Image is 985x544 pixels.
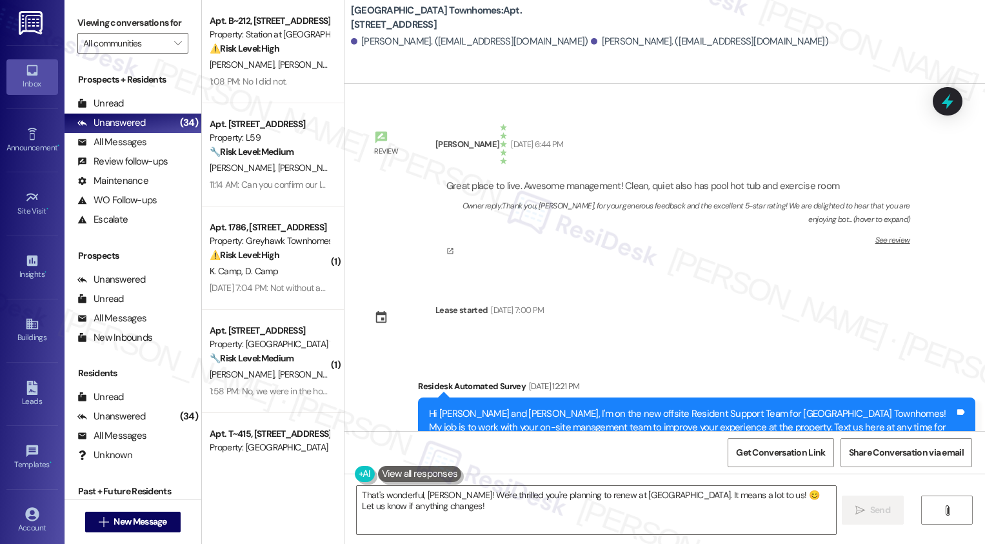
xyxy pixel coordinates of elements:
[77,429,146,443] div: All Messages
[210,324,329,337] div: Apt. [STREET_ADDRESS]
[210,76,287,87] div: 1:08 PM: No I did not.
[842,496,904,525] button: Send
[210,43,279,54] strong: ⚠️ Risk Level: High
[870,503,890,517] span: Send
[77,273,146,287] div: Unanswered
[45,268,46,277] span: •
[488,303,544,317] div: [DATE] 7:00 PM
[77,213,128,227] div: Escalate
[446,235,910,255] a: See review
[77,448,132,462] div: Unknown
[65,249,201,263] div: Prospects
[210,337,329,351] div: Property: [GEOGRAPHIC_DATA] Townhomes
[6,377,58,412] a: Leads
[6,59,58,94] a: Inbox
[77,292,124,306] div: Unread
[418,379,975,398] div: Residesk Automated Survey
[351,35,588,48] div: [PERSON_NAME]. ([EMAIL_ADDRESS][DOMAIN_NAME])
[210,146,294,157] strong: 🔧 Risk Level: Medium
[6,503,58,538] a: Account
[46,205,48,214] span: •
[446,179,839,192] div: Great place to live. Awesome management! Clean, quiet also has pool hot tub and exercise room
[57,141,59,150] span: •
[177,113,201,133] div: (34)
[77,116,146,130] div: Unanswered
[77,155,168,168] div: Review follow-ups
[77,390,124,404] div: Unread
[210,162,278,174] span: [PERSON_NAME]
[435,303,488,317] div: Lease started
[6,250,58,285] a: Insights •
[77,194,157,207] div: WO Follow-ups
[463,201,910,225] div: Owner reply: Thank you, [PERSON_NAME], for your generous feedback and the excellent 5-star rating...
[855,505,865,516] i: 
[277,368,342,380] span: [PERSON_NAME]
[77,312,146,325] div: All Messages
[841,438,972,467] button: Share Conversation via email
[77,13,188,33] label: Viewing conversations for
[277,59,342,70] span: [PERSON_NAME]
[6,440,58,475] a: Templates •
[177,407,201,427] div: (34)
[526,379,579,393] div: [DATE] 12:21 PM
[210,265,245,277] span: K. Camp
[77,410,146,423] div: Unanswered
[77,331,152,345] div: New Inbounds
[210,249,279,261] strong: ⚠️ Risk Level: High
[99,517,108,527] i: 
[210,441,329,454] div: Property: [GEOGRAPHIC_DATA]
[114,515,166,529] span: New Message
[77,136,146,149] div: All Messages
[65,367,201,380] div: Residents
[174,38,181,48] i: 
[736,446,825,459] span: Get Conversation Link
[210,28,329,41] div: Property: Station at [GEOGRAPHIC_DATA][PERSON_NAME]
[210,117,329,131] div: Apt. [STREET_ADDRESS]
[728,438,833,467] button: Get Conversation Link
[85,512,181,532] button: New Message
[77,174,148,188] div: Maintenance
[210,427,329,441] div: Apt. T~415, [STREET_ADDRESS]
[374,145,398,158] div: Review
[210,368,278,380] span: [PERSON_NAME]
[277,162,342,174] span: [PERSON_NAME]
[77,97,124,110] div: Unread
[210,221,329,234] div: Apt. 1786, [STREET_ADDRESS]
[210,179,453,190] div: 11:14 AM: Can you confirm our lease is up at this end of this month.
[357,486,836,534] textarea: That's wonderful, [PERSON_NAME]! We're thrilled you're planning to renew at [GEOGRAPHIC_DATA]. It...
[942,505,952,516] i: 
[6,186,58,221] a: Site Visit •
[210,234,329,248] div: Property: Greyhawk Townhomes
[6,313,58,348] a: Buildings
[65,485,201,498] div: Past + Future Residents
[508,137,563,151] div: [DATE] 6:44 PM
[210,59,278,70] span: [PERSON_NAME]
[429,407,955,463] div: Hi [PERSON_NAME] and [PERSON_NAME], I'm on the new offsite Resident Support Team for [GEOGRAPHIC_...
[210,14,329,28] div: Apt. B~212, [STREET_ADDRESS]
[83,33,168,54] input: All communities
[591,35,828,48] div: [PERSON_NAME]. ([EMAIL_ADDRESS][DOMAIN_NAME])
[435,137,500,151] div: [PERSON_NAME]
[19,11,45,35] img: ResiDesk Logo
[210,282,931,294] div: [DATE] 7:04 PM: Not without advance notice as I will need to secure my pets and my husband is a n...
[210,131,329,145] div: Property: L59
[65,73,201,86] div: Prospects + Residents
[50,458,52,467] span: •
[351,4,609,32] b: [GEOGRAPHIC_DATA] Townhomes: Apt. [STREET_ADDRESS]
[849,446,964,459] span: Share Conversation via email
[210,352,294,364] strong: 🔧 Risk Level: Medium
[245,265,278,277] span: D. Camp
[210,385,755,397] div: 1:58 PM: No, we were in the hospital having a baby! We're headed home [DATE] so we'll take a look...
